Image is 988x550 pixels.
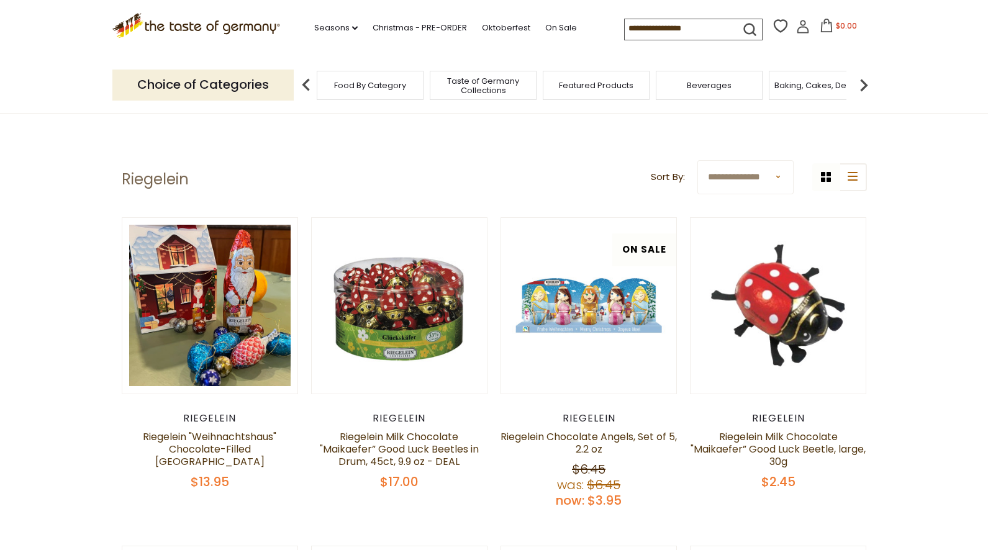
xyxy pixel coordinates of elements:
[314,21,358,35] a: Seasons
[482,21,530,35] a: Oktoberfest
[122,218,298,394] img: Riegelein "Weihnachtshaus" Chocolate-Filled Santa House
[373,21,467,35] a: Christmas - PRE-ORDER
[320,430,479,469] a: Riegelein Milk Chocolate "Maikaefer” Good Luck Beetles in Drum, 45ct, 9.9 oz - DEAL
[433,76,533,95] a: Taste of Germany Collections
[501,218,677,394] img: Riegelein Chocolate Angels
[691,218,866,394] img: Riegelein Milk Chocolate Good Luck Beetle Large
[572,461,605,478] span: $6.45
[311,412,488,425] div: Riegelein
[761,473,795,490] span: $2.45
[851,73,876,97] img: next arrow
[557,476,584,494] label: Was:
[812,19,865,37] button: $0.00
[501,430,677,456] a: Riegelein Chocolate Angels, Set of 5, 2.2 oz
[122,170,189,189] h1: Riegelein
[556,492,584,509] label: Now:
[334,81,406,90] a: Food By Category
[112,70,294,100] p: Choice of Categories
[687,81,732,90] a: Beverages
[691,430,866,469] a: Riegelein Milk Chocolate "Maikaefer” Good Luck Beetle, large, 30g
[191,473,229,490] span: $13.95
[587,492,622,509] span: $3.95
[294,73,319,97] img: previous arrow
[559,81,633,90] a: Featured Products
[143,430,276,469] a: Riegelein "Weihnachtshaus" Chocolate-Filled [GEOGRAPHIC_DATA]
[587,476,620,494] span: $6.45
[836,20,857,31] span: $0.00
[380,473,419,490] span: $17.00
[774,81,871,90] a: Baking, Cakes, Desserts
[501,412,678,425] div: Riegelein
[545,21,577,35] a: On Sale
[122,412,299,425] div: Riegelein
[651,169,685,185] label: Sort By:
[312,218,487,394] img: Riegelein Milk Chocolate Good Luck Beetles in Drum
[690,412,867,425] div: Riegelein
